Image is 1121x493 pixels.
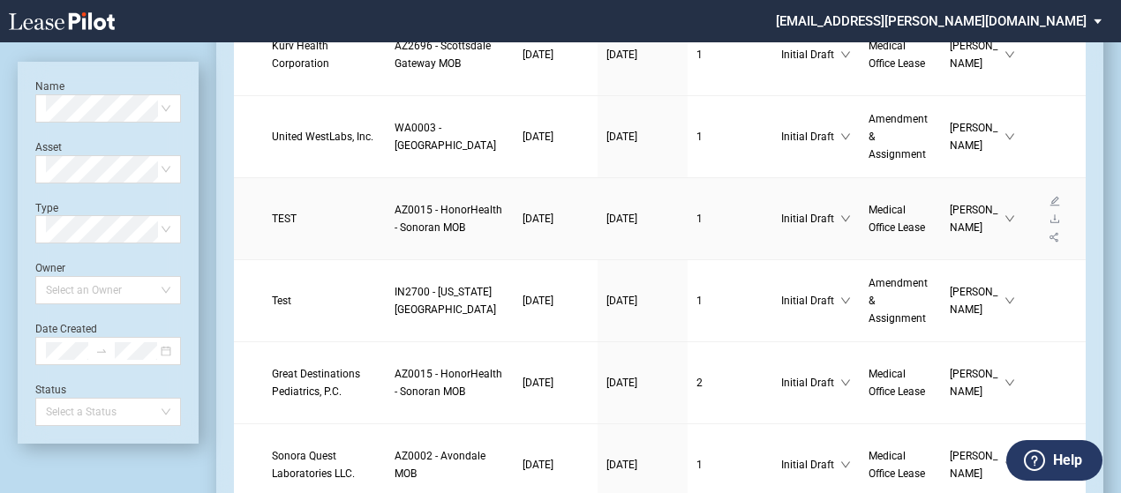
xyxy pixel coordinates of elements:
span: Amendment & Assignment [869,113,928,161]
span: 1 [696,459,703,471]
span: [PERSON_NAME] [950,365,1005,400]
span: Initial Draft [781,128,840,146]
a: TEST [272,210,377,228]
span: [DATE] [523,377,553,389]
span: 1 [696,295,703,307]
label: Owner [35,262,65,274]
label: Type [35,202,58,214]
span: AZ0015 - HonorHealth - Sonoran MOB [395,204,502,234]
span: 1 [696,49,703,61]
span: down [1004,213,1015,224]
a: 1 [696,46,764,63]
a: IN2700 - [US_STATE][GEOGRAPHIC_DATA] [395,283,505,318]
span: down [1004,377,1015,388]
span: AZ0015 - HonorHealth - Sonoran MOB [395,368,502,398]
span: [PERSON_NAME] [950,37,1005,72]
span: AZ0002 - Avondale MOB [395,450,485,480]
span: TEST [272,213,297,225]
span: [PERSON_NAME] [950,119,1005,154]
span: swap-right [95,345,108,357]
a: [DATE] [606,292,679,310]
span: [DATE] [606,131,637,143]
span: [DATE] [523,49,553,61]
span: [PERSON_NAME] [950,447,1005,482]
span: Initial Draft [781,292,840,310]
a: Sonora Quest Laboratories LLC. [272,447,377,482]
a: Medical Office Lease [869,201,932,236]
a: Kurv Health Corporation [272,37,377,72]
span: [DATE] [523,131,553,143]
a: [DATE] [523,128,589,146]
span: down [1004,49,1015,60]
a: AZ2696 - Scottsdale Gateway MOB [395,37,505,72]
a: 1 [696,292,764,310]
span: [DATE] [606,213,637,225]
a: 2 [696,374,764,392]
span: Medical Office Lease [869,368,925,398]
a: [DATE] [523,46,589,63]
span: Medical Office Lease [869,450,925,480]
span: down [840,131,851,142]
label: Help [1053,449,1082,472]
a: [DATE] [523,210,589,228]
a: [DATE] [523,292,589,310]
label: Name [35,80,64,93]
a: Medical Office Lease [869,365,932,400]
span: down [840,295,851,306]
a: edit [1043,195,1066,207]
span: [PERSON_NAME] [950,283,1005,318]
label: Asset [35,141,62,153]
a: 1 [696,210,764,228]
span: IN2700 - Michigan Road Medical Office Building [395,286,496,316]
a: [DATE] [523,456,589,474]
span: down [840,377,851,388]
a: AZ0015 - HonorHealth - Sonoran MOB [395,201,505,236]
span: 1 [696,131,703,143]
span: 2 [696,377,703,389]
a: AZ0015 - HonorHealth - Sonoran MOB [395,365,505,400]
span: download [1050,213,1060,224]
span: Initial Draft [781,46,840,63]
a: [DATE] [606,46,679,63]
span: edit [1050,196,1060,206]
a: Test [272,292,377,310]
a: WA0003 - [GEOGRAPHIC_DATA] [395,119,505,154]
span: down [840,213,851,224]
a: [DATE] [606,128,679,146]
span: 1 [696,213,703,225]
a: Amendment & Assignment [869,274,932,327]
a: AZ0002 - Avondale MOB [395,447,505,482]
span: Test [272,295,291,307]
a: [DATE] [606,374,679,392]
span: down [1004,131,1015,142]
span: Initial Draft [781,374,840,392]
span: Sonora Quest Laboratories LLC. [272,450,355,480]
span: [DATE] [606,377,637,389]
span: WA0003 - Physicians Medical Center [395,122,496,152]
span: down [840,459,851,470]
span: [DATE] [523,295,553,307]
span: Initial Draft [781,210,840,228]
span: down [1004,459,1015,470]
span: Medical Office Lease [869,204,925,234]
span: [DATE] [606,459,637,471]
a: 1 [696,128,764,146]
a: United WestLabs, Inc. [272,128,377,146]
span: [DATE] [606,295,637,307]
button: Help [1006,440,1102,481]
a: 1 [696,456,764,474]
span: [DATE] [606,49,637,61]
span: share-alt [1049,231,1061,243]
a: Medical Office Lease [869,37,932,72]
a: Amendment & Assignment [869,110,932,163]
span: [PERSON_NAME] [950,201,1005,236]
span: down [840,49,851,60]
label: Date Created [35,323,97,335]
a: Great Destinations Pediatrics, P.C. [272,365,377,400]
span: Great Destinations Pediatrics, P.C. [272,368,360,398]
span: Amendment & Assignment [869,277,928,325]
a: [DATE] [606,210,679,228]
a: [DATE] [606,456,679,474]
a: Medical Office Lease [869,447,932,482]
span: to [95,345,108,357]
